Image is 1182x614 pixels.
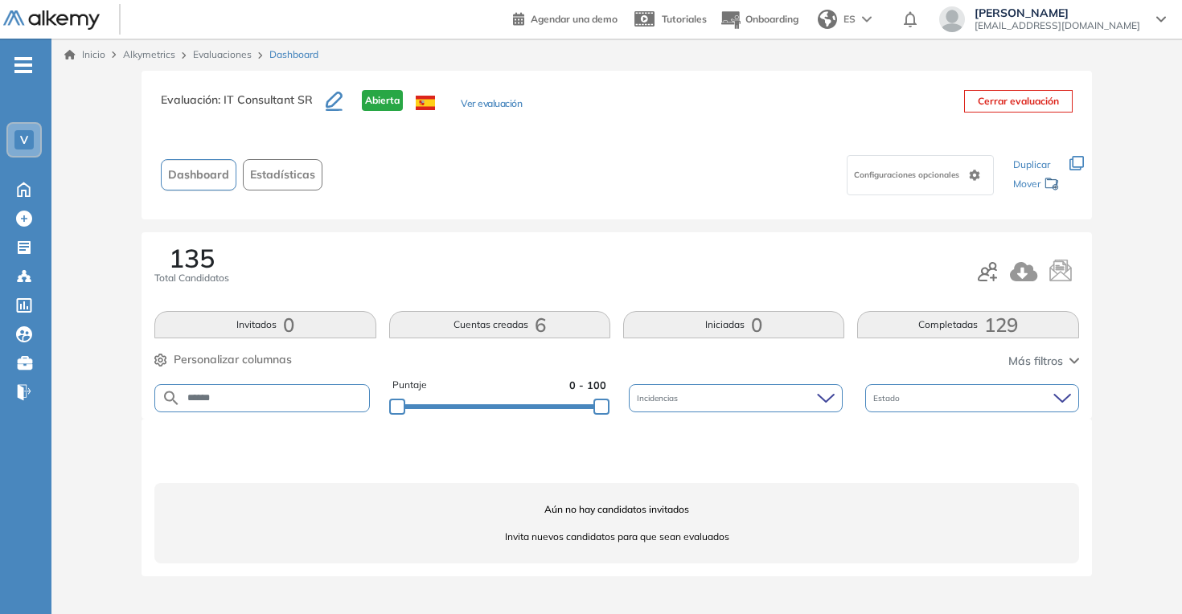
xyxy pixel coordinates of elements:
[218,92,313,107] span: : IT Consultant SR
[20,133,28,146] span: V
[3,10,100,31] img: Logo
[123,48,175,60] span: Alkymetrics
[629,384,843,412] div: Incidencias
[854,169,962,181] span: Configuraciones opcionales
[662,13,707,25] span: Tutoriales
[389,311,610,338] button: Cuentas creadas6
[862,16,872,23] img: arrow
[1013,170,1060,200] div: Mover
[1008,353,1063,370] span: Más filtros
[174,351,292,368] span: Personalizar columnas
[1008,353,1079,370] button: Más filtros
[154,530,1079,544] span: Invita nuevos candidatos para que sean evaluados
[865,384,1079,412] div: Estado
[392,378,427,393] span: Puntaje
[569,378,606,393] span: 0 - 100
[243,159,322,190] button: Estadísticas
[1013,158,1050,170] span: Duplicar
[169,245,215,271] span: 135
[975,6,1140,19] span: [PERSON_NAME]
[461,96,522,113] button: Ver evaluación
[416,96,435,110] img: ESP
[250,166,315,183] span: Estadísticas
[873,392,903,404] span: Estado
[14,63,32,67] i: -
[720,2,798,37] button: Onboarding
[161,159,236,190] button: Dashboard
[847,155,994,195] div: Configuraciones opcionales
[161,90,326,124] h3: Evaluación
[154,311,376,338] button: Invitados0
[513,8,618,27] a: Agendar una demo
[269,47,318,62] span: Dashboard
[818,10,837,29] img: world
[193,48,252,60] a: Evaluaciones
[531,13,618,25] span: Agendar una demo
[745,13,798,25] span: Onboarding
[857,311,1078,338] button: Completadas129
[154,271,229,285] span: Total Candidatos
[623,311,844,338] button: Iniciadas0
[362,90,403,111] span: Abierta
[843,12,856,27] span: ES
[154,502,1079,517] span: Aún no hay candidatos invitados
[637,392,681,404] span: Incidencias
[975,19,1140,32] span: [EMAIL_ADDRESS][DOMAIN_NAME]
[964,90,1073,113] button: Cerrar evaluación
[168,166,229,183] span: Dashboard
[162,388,181,408] img: SEARCH_ALT
[64,47,105,62] a: Inicio
[154,351,292,368] button: Personalizar columnas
